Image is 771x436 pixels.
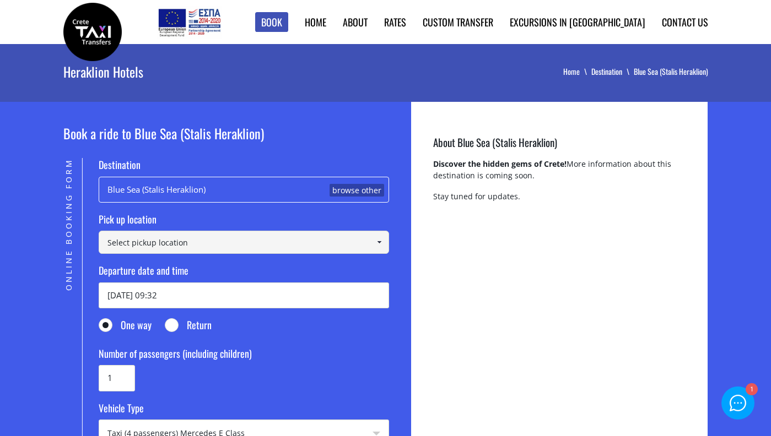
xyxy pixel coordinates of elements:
[63,25,122,36] a: Crete Taxi Transfers | Blue Sea (Stalis Heraklion) | Crete Taxi Transfers
[370,231,389,254] a: Show All Items
[662,15,708,29] a: Contact us
[99,347,389,366] label: Number of passengers (including children)
[99,264,389,282] label: Departure date and time
[634,66,708,77] li: Blue Sea (Stalis Heraklion)
[433,190,686,211] p: Stay tuned for updates.
[563,66,591,77] a: Home
[330,184,384,197] a: browse other
[99,158,389,177] label: Destination
[63,3,122,61] img: Crete Taxi Transfers | Blue Sea (Stalis Heraklion) | Crete Taxi Transfers
[433,159,567,169] strong: Discover the hidden gems of Crete!
[433,135,686,158] h3: About Blue Sea (Stalis Heraklion)
[99,212,389,231] label: Pick up location
[423,15,493,29] a: Custom Transfer
[745,384,757,396] div: 1
[63,44,293,99] h1: Heraklion Hotels
[99,177,389,203] div: Blue Sea (Stalis Heraklion)
[99,231,389,254] input: Select pickup location
[384,15,406,29] a: Rates
[99,401,389,420] label: Vehicle Type
[591,66,634,77] a: Destination
[165,318,212,337] label: Return
[343,15,368,29] a: About
[510,15,645,29] a: Excursions in [GEOGRAPHIC_DATA]
[99,318,152,337] label: One way
[433,158,686,190] p: More information about this destination is coming soon.
[63,124,390,158] h2: Book a ride to Blue Sea (Stalis Heraklion)
[305,15,326,29] a: Home
[157,6,222,39] img: e-bannersEUERDF180X90.jpg
[255,12,288,32] a: Book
